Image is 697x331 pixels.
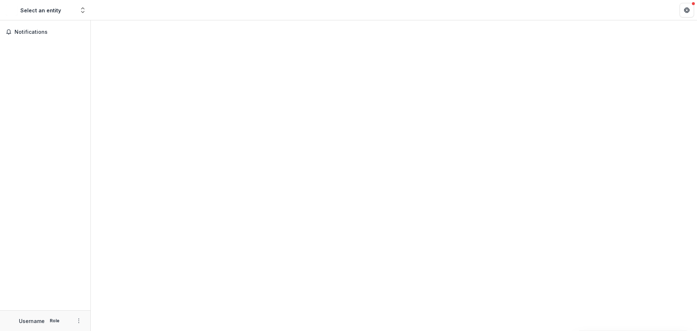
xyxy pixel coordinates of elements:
[680,3,694,17] button: Get Help
[19,317,45,325] p: Username
[15,29,85,35] span: Notifications
[78,3,88,17] button: Open entity switcher
[48,318,62,324] p: Role
[3,26,87,38] button: Notifications
[74,316,83,325] button: More
[20,7,61,14] div: Select an entity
